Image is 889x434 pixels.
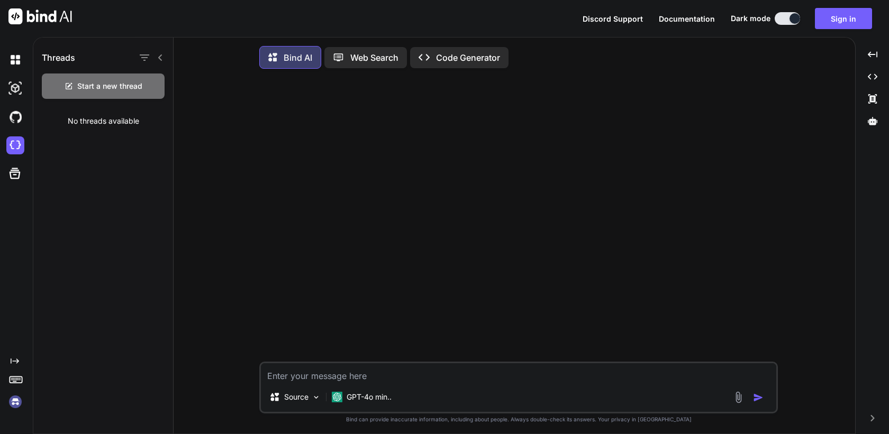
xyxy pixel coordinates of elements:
p: GPT-4o min.. [347,392,392,402]
p: Bind can provide inaccurate information, including about people. Always double-check its answers.... [259,415,778,423]
img: Bind AI [8,8,72,24]
img: icon [753,392,764,403]
span: Start a new thread [77,81,142,91]
button: Discord Support [583,13,643,24]
p: Code Generator [436,51,500,64]
img: darkChat [6,51,24,69]
img: githubDark [6,108,24,126]
img: GPT-4o mini [332,392,342,402]
span: Discord Support [583,14,643,23]
button: Documentation [659,13,715,24]
img: cloudideIcon [6,136,24,154]
img: Pick Models [312,393,321,402]
h1: Threads [42,51,75,64]
img: darkAi-studio [6,79,24,97]
div: No threads available [33,107,173,135]
p: Bind AI [284,51,312,64]
button: Sign in [815,8,872,29]
img: signin [6,393,24,411]
img: attachment [732,391,745,403]
span: Dark mode [731,13,770,24]
p: Source [284,392,309,402]
p: Web Search [350,51,398,64]
span: Documentation [659,14,715,23]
